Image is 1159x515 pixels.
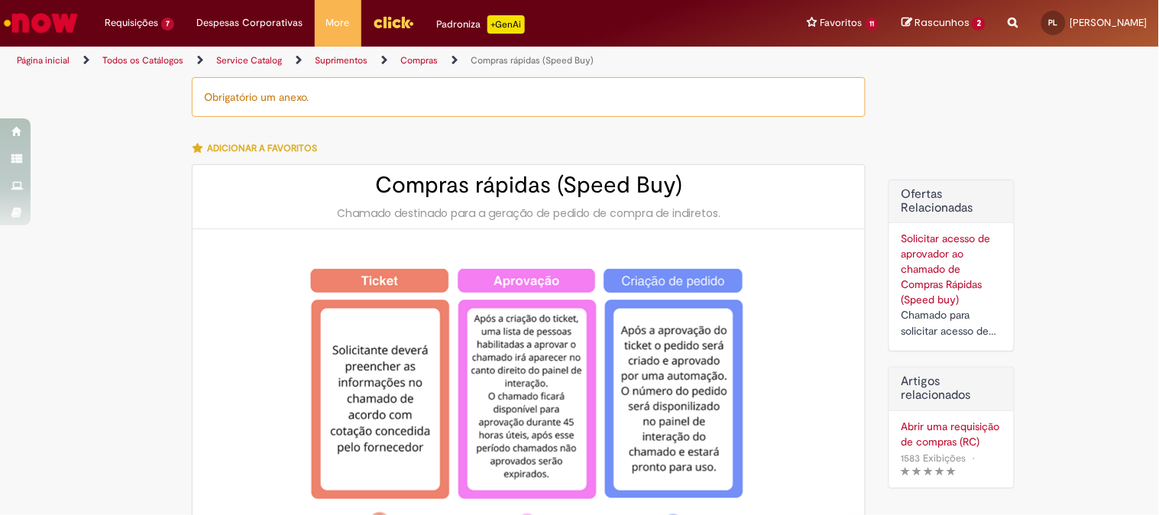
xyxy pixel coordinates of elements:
a: Abrir uma requisição de compras (RC) [901,419,1002,449]
img: click_logo_yellow_360x200.png [373,11,414,34]
span: 7 [161,18,174,31]
div: Obrigatório um anexo. [192,77,866,117]
span: Favoritos [821,15,863,31]
a: Página inicial [17,54,70,66]
a: Rascunhos [902,16,986,31]
div: Chamado para solicitar acesso de aprovador ao ticket de Speed buy [901,307,1002,339]
span: Rascunhos [915,15,970,30]
img: ServiceNow [2,8,80,38]
span: • [969,448,978,468]
a: Service Catalog [216,54,282,66]
span: Adicionar a Favoritos [207,142,317,154]
a: Todos os Catálogos [102,54,183,66]
a: Compras [400,54,438,66]
span: 2 [972,17,986,31]
p: +GenAi [487,15,525,34]
button: Adicionar a Favoritos [192,132,325,164]
span: 1583 Exibições [901,452,966,465]
a: Solicitar acesso de aprovador ao chamado de Compras Rápidas (Speed buy) [901,232,990,306]
span: [PERSON_NAME] [1070,16,1148,29]
a: Compras rápidas (Speed Buy) [471,54,594,66]
h2: Compras rápidas (Speed Buy) [208,173,850,198]
span: 11 [866,18,879,31]
h2: Ofertas Relacionadas [901,188,1002,215]
ul: Trilhas de página [11,47,761,75]
div: Padroniza [437,15,525,34]
div: Ofertas Relacionadas [889,180,1015,351]
span: Requisições [105,15,158,31]
span: PL [1049,18,1058,28]
a: Suprimentos [315,54,367,66]
div: Chamado destinado para a geração de pedido de compra de indiretos. [208,206,850,221]
span: More [326,15,350,31]
span: Despesas Corporativas [197,15,303,31]
h3: Artigos relacionados [901,375,1002,402]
